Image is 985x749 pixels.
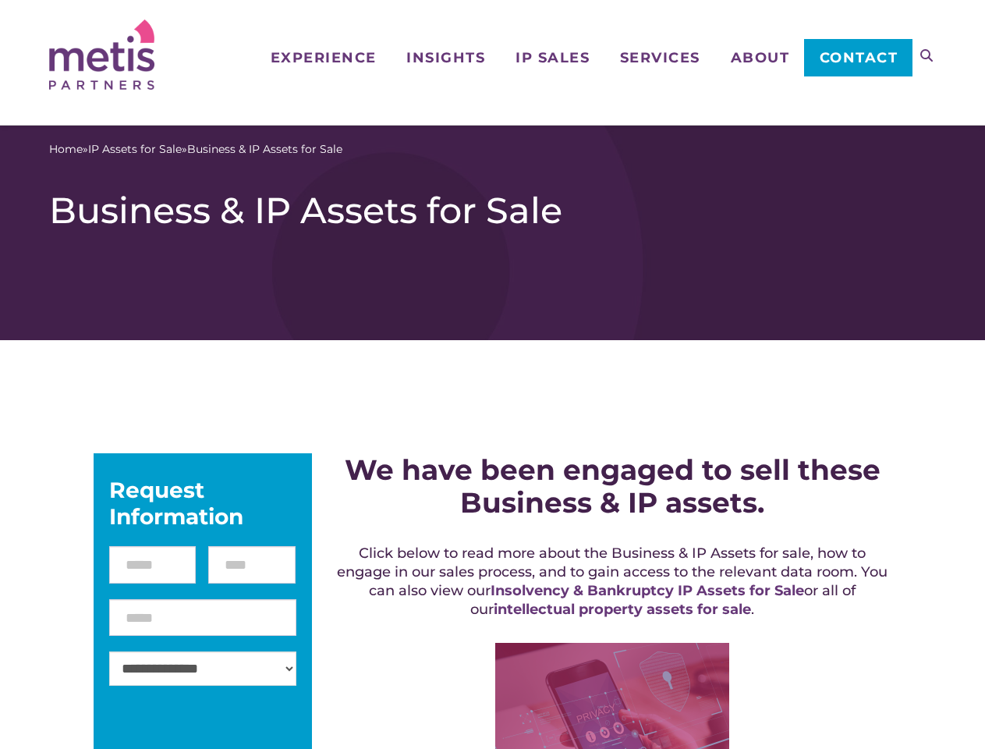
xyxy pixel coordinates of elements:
span: About [731,51,790,65]
a: Insolvency & Bankruptcy IP Assets for Sale [491,582,804,599]
a: Contact [804,39,912,76]
h1: Business & IP Assets for Sale [49,189,936,233]
span: Contact [820,51,898,65]
a: IP Assets for Sale [88,141,182,158]
span: Business & IP Assets for Sale [187,141,342,158]
a: Home [49,141,83,158]
span: Insights [406,51,485,65]
span: IP Sales [516,51,590,65]
span: Experience [271,51,377,65]
strong: We have been engaged to sell these Business & IP assets. [345,453,880,520]
img: Metis Partners [49,20,154,90]
span: Services [620,51,700,65]
div: Request Information [109,477,296,530]
span: » » [49,141,342,158]
a: intellectual property assets for sale [494,601,751,618]
h5: Click below to read more about the Business & IP Assets for sale, how to engage in our sales proc... [333,544,891,619]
